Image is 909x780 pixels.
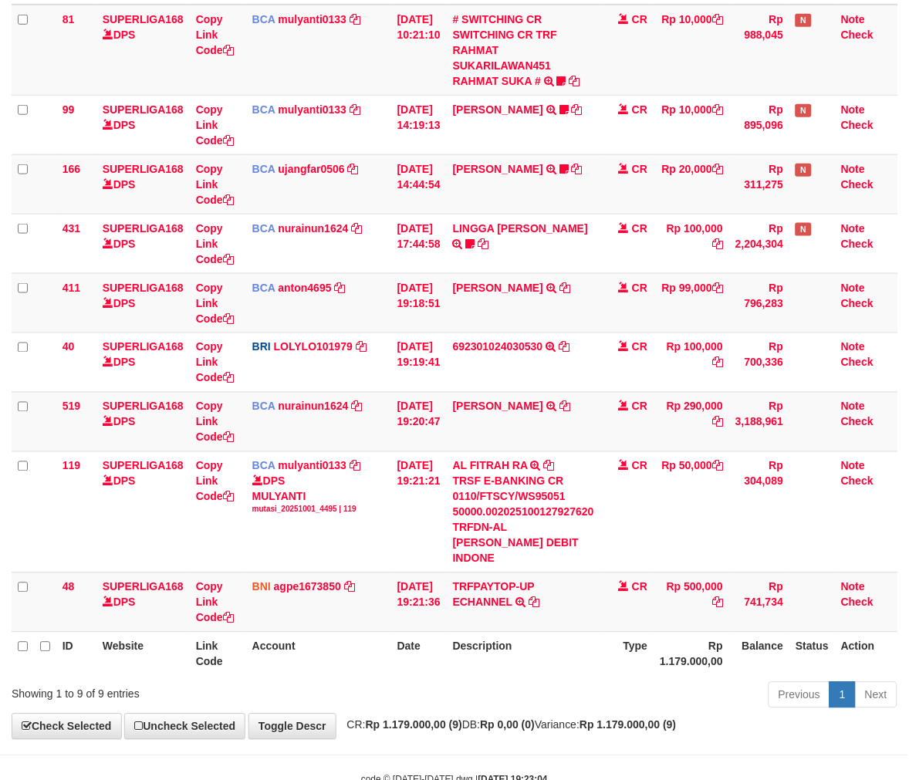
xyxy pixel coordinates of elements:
[453,13,557,87] a: # SWITCHING CR SWITCHING CR TRF RAHMAT SUKARILAWAN451 RAHMAT SUKA #
[274,581,341,593] a: agpe1673850
[279,222,349,235] a: nurainun1624
[391,273,447,333] td: [DATE] 19:18:51
[252,505,385,515] div: mutasi_20251001_4495 | 119
[56,632,96,676] th: ID
[712,163,723,175] a: Copy Rp 20,000 to clipboard
[63,163,80,175] span: 166
[252,282,275,294] span: BCA
[654,632,729,676] th: Rp 1.179.000,00
[841,29,874,41] a: Check
[841,119,874,131] a: Check
[729,214,789,273] td: Rp 2,204,304
[729,154,789,214] td: Rp 311,275
[190,632,246,676] th: Link Code
[279,103,347,116] a: mulyanti0133
[252,460,275,472] span: BCA
[841,596,874,609] a: Check
[453,460,528,472] a: AL FITRAH RA
[196,222,234,265] a: Copy Link Code
[103,341,184,353] a: SUPERLIGA168
[96,214,190,273] td: DPS
[453,400,543,413] a: [PERSON_NAME]
[453,474,594,566] div: TRSF E-BANKING CR 0110/FTSCY/WS95051 50000.002025100127927620 TRFDN-AL [PERSON_NAME] DEBIT INDONE
[351,222,362,235] a: Copy nurainun1624 to clipboard
[350,460,360,472] a: Copy mulyanti0133 to clipboard
[729,95,789,154] td: Rp 895,096
[712,282,723,294] a: Copy Rp 99,000 to clipboard
[103,222,184,235] a: SUPERLIGA168
[572,103,583,116] a: Copy MUHAMMAD REZA to clipboard
[279,163,345,175] a: ujangfar0506
[391,214,447,273] td: [DATE] 17:44:58
[252,474,385,515] div: DPS MULYANTI
[196,341,234,384] a: Copy Link Code
[348,163,359,175] a: Copy ujangfar0506 to clipboard
[478,238,489,250] a: Copy LINGGA ADITYA PRAT to clipboard
[632,400,647,413] span: CR
[96,451,190,572] td: DPS
[729,333,789,392] td: Rp 700,336
[841,13,865,25] a: Note
[344,581,355,593] a: Copy agpe1673850 to clipboard
[841,460,865,472] a: Note
[729,632,789,676] th: Balance
[632,581,647,593] span: CR
[248,714,336,740] a: Toggle Descr
[855,682,897,708] a: Next
[712,103,723,116] a: Copy Rp 10,000 to clipboard
[841,222,865,235] a: Note
[712,416,723,428] a: Copy Rp 290,000 to clipboard
[96,632,190,676] th: Website
[632,222,647,235] span: CR
[391,5,447,96] td: [DATE] 10:21:10
[841,341,865,353] a: Note
[654,154,729,214] td: Rp 20,000
[453,222,588,235] a: LINGGA [PERSON_NAME]
[654,451,729,572] td: Rp 50,000
[391,392,447,451] td: [DATE] 19:20:47
[453,163,543,175] a: [PERSON_NAME]
[729,451,789,572] td: Rp 304,089
[279,460,347,472] a: mulyanti0133
[103,103,184,116] a: SUPERLIGA168
[712,356,723,369] a: Copy Rp 100,000 to clipboard
[712,13,723,25] a: Copy Rp 10,000 to clipboard
[391,154,447,214] td: [DATE] 14:44:54
[96,333,190,392] td: DPS
[279,13,347,25] a: mulyanti0133
[580,719,676,731] strong: Rp 1.179.000,00 (9)
[196,581,234,624] a: Copy Link Code
[632,103,647,116] span: CR
[796,104,811,117] span: Has Note
[335,282,346,294] a: Copy anton4695 to clipboard
[841,400,865,413] a: Note
[103,460,184,472] a: SUPERLIGA168
[712,460,723,472] a: Copy Rp 50,000 to clipboard
[279,282,332,294] a: anton4695
[252,581,271,593] span: BNI
[841,475,874,488] a: Check
[391,451,447,572] td: [DATE] 19:21:21
[196,400,234,444] a: Copy Link Code
[632,163,647,175] span: CR
[103,400,184,413] a: SUPERLIGA168
[544,460,555,472] a: Copy AL FITRAH RA to clipboard
[632,460,647,472] span: CR
[391,632,447,676] th: Date
[252,163,275,175] span: BCA
[103,13,184,25] a: SUPERLIGA168
[830,682,856,708] a: 1
[350,103,360,116] a: Copy mulyanti0133 to clipboard
[654,5,729,96] td: Rp 10,000
[769,682,830,708] a: Previous
[63,400,80,413] span: 519
[196,460,234,503] a: Copy Link Code
[572,163,583,175] a: Copy NOVEN ELING PRAYOG to clipboard
[96,572,190,632] td: DPS
[729,273,789,333] td: Rp 796,283
[96,392,190,451] td: DPS
[96,154,190,214] td: DPS
[654,333,729,392] td: Rp 100,000
[559,341,569,353] a: Copy 692301024030530 to clipboard
[841,581,865,593] a: Note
